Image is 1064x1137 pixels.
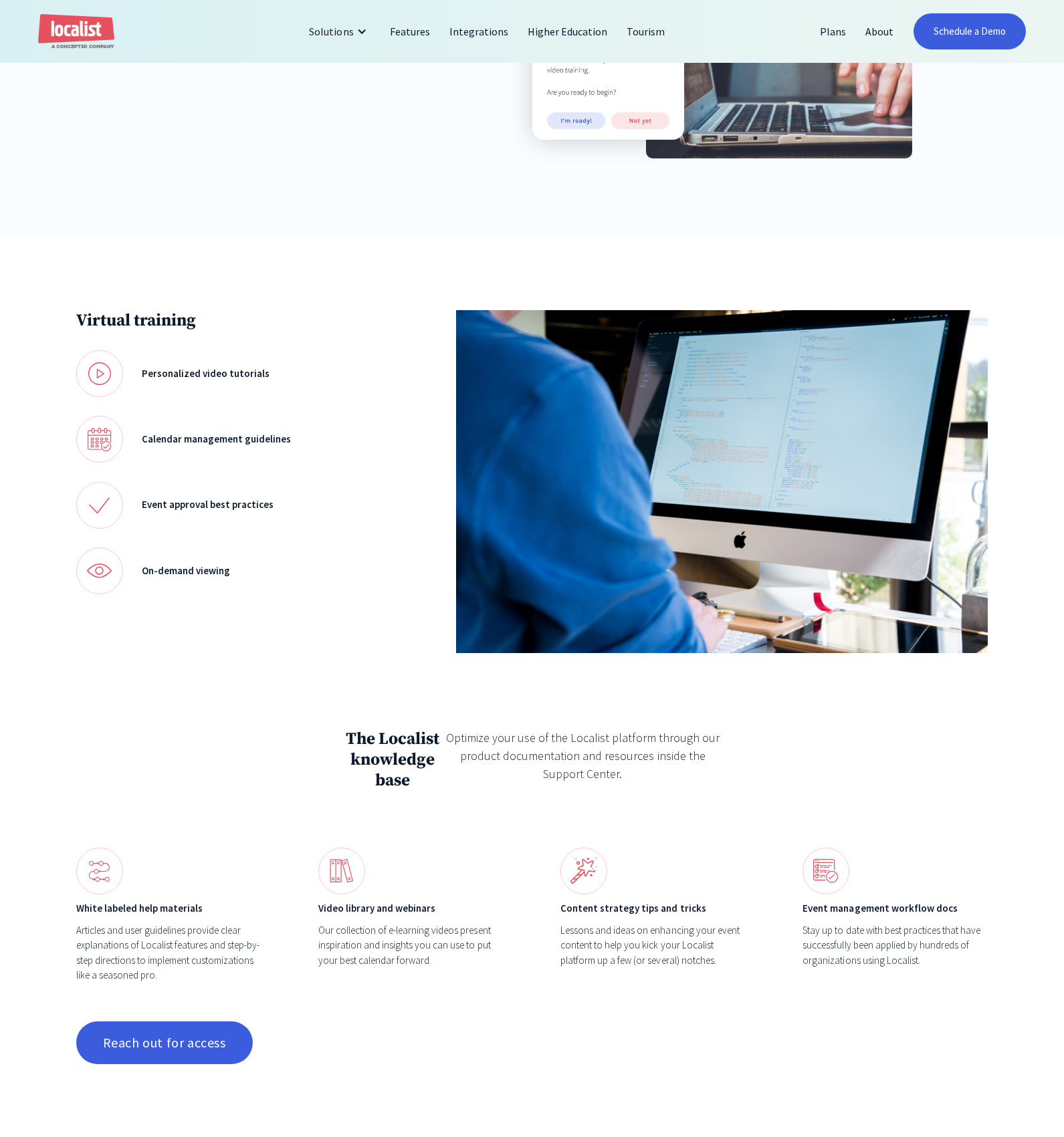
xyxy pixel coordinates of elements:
a: Integrations [440,15,518,47]
a: Tourism [617,15,675,47]
div: On-demand viewing [142,563,342,579]
a: Higher Education [518,15,617,47]
div: Calendar management guidelines [142,432,342,447]
div: Lessons and ideas on enhancing your event content to help you kick your Localist platform up a fe... [560,923,746,969]
div: Content strategy tips and tricks [560,901,746,916]
a: Reach out for access [76,1021,253,1064]
a: Features [381,15,440,47]
div: Personalized video tutorials [142,366,342,382]
a: Plans [811,15,856,47]
h3: The Localist knowledge base [342,729,443,791]
div: Event management workflow docs [803,901,988,916]
div: Articles and user guidelines provide clear explanations of Localist features and step-by-step dir... [76,923,261,983]
div: Solutions [299,15,380,47]
div: Our collection of e-learning videos present inspiration and insights you can use to put your best... [318,923,504,969]
a: home [38,14,114,49]
div: Solutions [309,23,353,39]
div: White labeled help materials [76,901,261,916]
div: Optimize your use of the Localist platform through our product documentation and resources inside... [443,729,722,783]
div: Stay up to date with best practices that have successfully been applied by hundreds of organizati... [803,923,988,969]
a: Schedule a Demo [914,13,1026,49]
a: About [856,15,903,47]
h3: Virtual training [76,310,342,331]
div: Video library and webinars [318,901,504,916]
div: Event approval best practices [142,497,342,513]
